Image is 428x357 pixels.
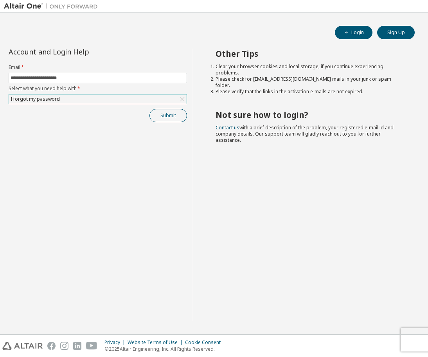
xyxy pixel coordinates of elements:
[9,85,187,92] label: Select what you need help with
[9,95,61,103] div: I forgot my password
[216,124,394,143] span: with a brief description of the problem, your registered e-mail id and company details. Our suppo...
[128,339,185,346] div: Website Terms of Use
[9,49,151,55] div: Account and Login Help
[104,346,225,352] p: © 2025 Altair Engineering, Inc. All Rights Reserved.
[73,342,81,350] img: linkedin.svg
[377,26,415,39] button: Sign Up
[60,342,68,350] img: instagram.svg
[47,342,56,350] img: facebook.svg
[216,110,401,120] h2: Not sure how to login?
[4,2,102,10] img: Altair One
[335,26,372,39] button: Login
[86,342,97,350] img: youtube.svg
[216,124,239,131] a: Contact us
[9,94,187,104] div: I forgot my password
[216,89,401,95] li: Please verify that the links in the activation e-mails are not expired.
[9,64,187,71] label: Email
[216,63,401,76] li: Clear your browser cookies and local storage, if you continue experiencing problems.
[185,339,225,346] div: Cookie Consent
[216,76,401,89] li: Please check for [EMAIL_ADDRESS][DOMAIN_NAME] mails in your junk or spam folder.
[104,339,128,346] div: Privacy
[2,342,43,350] img: altair_logo.svg
[149,109,187,122] button: Submit
[216,49,401,59] h2: Other Tips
